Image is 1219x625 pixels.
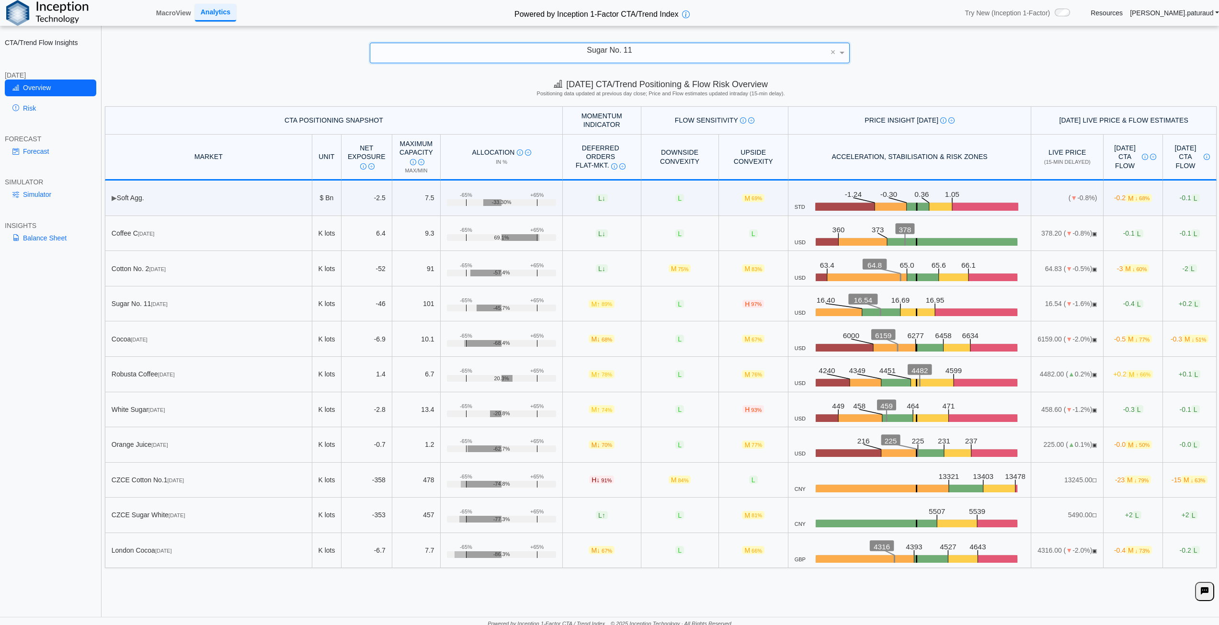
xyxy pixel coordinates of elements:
[1192,300,1200,308] span: L
[1092,337,1097,342] span: OPEN: Market session is currently open.
[1092,372,1097,377] span: OPEN: Market session is currently open.
[1171,335,1208,343] span: -0.3
[1125,476,1151,484] span: M
[647,116,782,125] div: Flow Sensitivity
[493,446,510,452] span: -62.7%
[1066,229,1072,237] span: ▼
[900,261,914,269] text: 65.0
[342,216,392,251] td: 6.4
[1135,442,1150,448] span: ↓ 50%
[312,498,342,533] td: K lots
[872,226,884,234] text: 373
[940,117,946,124] img: Info
[151,301,168,307] span: [DATE]
[1142,154,1148,160] img: Info
[749,229,758,238] span: L
[1135,229,1143,238] span: L
[1031,135,1104,181] th: Live Price
[342,357,392,392] td: 1.4
[1192,370,1200,378] span: L
[5,100,96,116] a: Risk
[669,264,691,273] span: M
[831,48,836,57] span: ×
[1068,441,1075,448] span: ▲
[1066,300,1072,307] span: ▼
[112,370,306,378] div: Robusta Coffee
[1031,321,1104,357] td: 6159.00 ( -2.0%)
[1044,159,1091,165] span: (15-min delayed)
[1169,144,1210,170] div: [DATE] CTA Flow
[1031,181,1104,216] td: ( -0.8%)
[112,229,306,238] div: Coffee C
[939,472,959,480] text: 13321
[1126,441,1152,449] span: M
[312,427,342,463] td: K lots
[795,380,806,386] span: USD
[1031,106,1217,135] th: [DATE] Live Price & Flow Estimates
[795,451,806,457] span: USD
[392,251,441,286] td: 91
[312,321,342,357] td: K lots
[675,335,684,343] span: L
[348,144,386,170] div: Net Exposure
[368,163,375,170] img: Read More
[105,135,312,181] th: MARKET
[751,407,762,413] span: 93%
[1117,264,1150,273] span: -3
[392,463,441,498] td: 478
[675,194,684,202] span: L
[597,300,600,307] span: ↑
[1068,370,1075,378] span: ▲
[1066,406,1072,413] span: ▼
[1092,301,1097,307] span: OPEN: Market session is currently open.
[1031,216,1104,251] td: 378.20 ( -0.8%)
[908,331,924,339] text: 6277
[1110,144,1157,170] div: [DATE] CTA Flow
[342,181,392,216] td: -2.5
[112,440,306,449] div: Orange Juice
[517,149,523,156] img: Info
[597,441,600,448] span: ↓
[195,4,236,22] a: Analytics
[530,403,544,409] div: +65%
[1126,335,1152,343] span: M
[152,5,195,21] a: MacroView
[948,117,955,124] img: Read More
[1066,265,1072,273] span: ▼
[926,296,945,304] text: 16.95
[1123,405,1143,413] span: -0.3
[563,106,641,135] th: Momentum Indicator
[530,368,544,374] div: +65%
[5,221,96,230] div: INSIGHTS
[105,181,312,216] td: Soft Agg.
[1192,337,1207,342] span: ↓ 51%
[819,366,835,375] text: 4240
[131,337,148,342] span: [DATE]
[1006,472,1026,480] text: 13478
[602,229,605,237] span: ↓
[312,135,342,181] th: Unit
[742,300,764,308] span: H
[493,270,510,276] span: -57.4%
[752,337,762,342] span: 67%
[1066,335,1072,343] span: ▼
[795,116,1025,125] div: Price Insight [DATE]
[1114,335,1152,343] span: -0.5
[795,204,805,210] span: STD
[1191,229,1200,238] span: L
[392,286,441,322] td: 101
[857,437,870,445] text: 216
[832,401,844,409] text: 449
[392,321,441,357] td: 10.1
[742,335,764,343] span: M
[849,366,866,375] text: 4349
[589,300,615,308] span: M
[788,135,1031,181] th: Acceleration, Stabilisation & Risk Zones
[1123,264,1149,273] span: M
[596,229,608,238] span: L
[597,335,600,343] span: ↓
[875,331,891,339] text: 6159
[751,301,762,307] span: 97%
[596,264,608,273] span: L
[342,286,392,322] td: -46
